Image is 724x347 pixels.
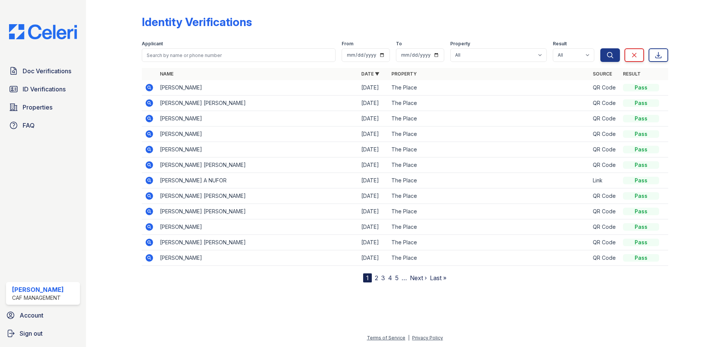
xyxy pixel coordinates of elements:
[388,173,590,188] td: The Place
[590,219,620,235] td: QR Code
[6,63,80,79] a: Doc Verifications
[388,188,590,204] td: The Place
[623,192,659,200] div: Pass
[391,71,417,77] a: Property
[590,80,620,96] td: QR Code
[388,157,590,173] td: The Place
[388,111,590,126] td: The Place
[157,142,358,157] td: [PERSON_NAME]
[623,254,659,262] div: Pass
[623,146,659,153] div: Pass
[388,250,590,266] td: The Place
[23,103,52,112] span: Properties
[430,274,446,282] a: Last »
[623,71,641,77] a: Result
[6,82,80,97] a: ID Verifications
[358,188,388,204] td: [DATE]
[358,250,388,266] td: [DATE]
[3,326,83,341] a: Sign out
[590,250,620,266] td: QR Code
[157,173,358,188] td: [PERSON_NAME] A NUFOR
[590,188,620,204] td: QR Code
[388,80,590,96] td: The Place
[157,235,358,250] td: [PERSON_NAME] [PERSON_NAME]
[623,161,659,169] div: Pass
[358,111,388,126] td: [DATE]
[142,48,336,62] input: Search by name or phone number
[408,335,410,341] div: |
[375,274,378,282] a: 2
[388,126,590,142] td: The Place
[3,24,83,39] img: CE_Logo_Blue-a8612792a0a2168367f1c8372b55b34899dd931a85d93a1a3d3e32e68fde9ad4.png
[590,157,620,173] td: QR Code
[358,157,388,173] td: [DATE]
[590,111,620,126] td: QR Code
[623,99,659,107] div: Pass
[157,188,358,204] td: [PERSON_NAME] [PERSON_NAME]
[160,71,173,77] a: Name
[20,329,43,338] span: Sign out
[157,157,358,173] td: [PERSON_NAME] [PERSON_NAME]
[367,335,405,341] a: Terms of Service
[590,126,620,142] td: QR Code
[358,142,388,157] td: [DATE]
[590,96,620,111] td: QR Code
[6,100,80,115] a: Properties
[358,80,388,96] td: [DATE]
[381,274,385,282] a: 3
[590,142,620,157] td: QR Code
[388,219,590,235] td: The Place
[388,142,590,157] td: The Place
[388,235,590,250] td: The Place
[395,274,399,282] a: 5
[157,204,358,219] td: [PERSON_NAME] [PERSON_NAME]
[361,71,379,77] a: Date ▼
[623,223,659,231] div: Pass
[590,204,620,219] td: QR Code
[157,250,358,266] td: [PERSON_NAME]
[388,204,590,219] td: The Place
[157,96,358,111] td: [PERSON_NAME] [PERSON_NAME]
[402,273,407,282] span: …
[590,235,620,250] td: QR Code
[358,204,388,219] td: [DATE]
[358,126,388,142] td: [DATE]
[623,239,659,246] div: Pass
[410,274,427,282] a: Next ›
[23,121,35,130] span: FAQ
[23,85,66,94] span: ID Verifications
[590,173,620,188] td: Link
[593,71,612,77] a: Source
[623,130,659,138] div: Pass
[358,219,388,235] td: [DATE]
[450,41,470,47] label: Property
[363,273,372,282] div: 1
[358,235,388,250] td: [DATE]
[20,311,43,320] span: Account
[396,41,402,47] label: To
[157,111,358,126] td: [PERSON_NAME]
[142,41,163,47] label: Applicant
[6,118,80,133] a: FAQ
[388,96,590,111] td: The Place
[412,335,443,341] a: Privacy Policy
[23,66,71,76] span: Doc Verifications
[623,208,659,215] div: Pass
[623,84,659,91] div: Pass
[358,96,388,111] td: [DATE]
[388,274,392,282] a: 4
[142,15,252,29] div: Identity Verifications
[157,126,358,142] td: [PERSON_NAME]
[623,177,659,184] div: Pass
[358,173,388,188] td: [DATE]
[3,308,83,323] a: Account
[157,80,358,96] td: [PERSON_NAME]
[553,41,567,47] label: Result
[12,294,64,302] div: CAF Management
[623,115,659,122] div: Pass
[157,219,358,235] td: [PERSON_NAME]
[342,41,353,47] label: From
[12,285,64,294] div: [PERSON_NAME]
